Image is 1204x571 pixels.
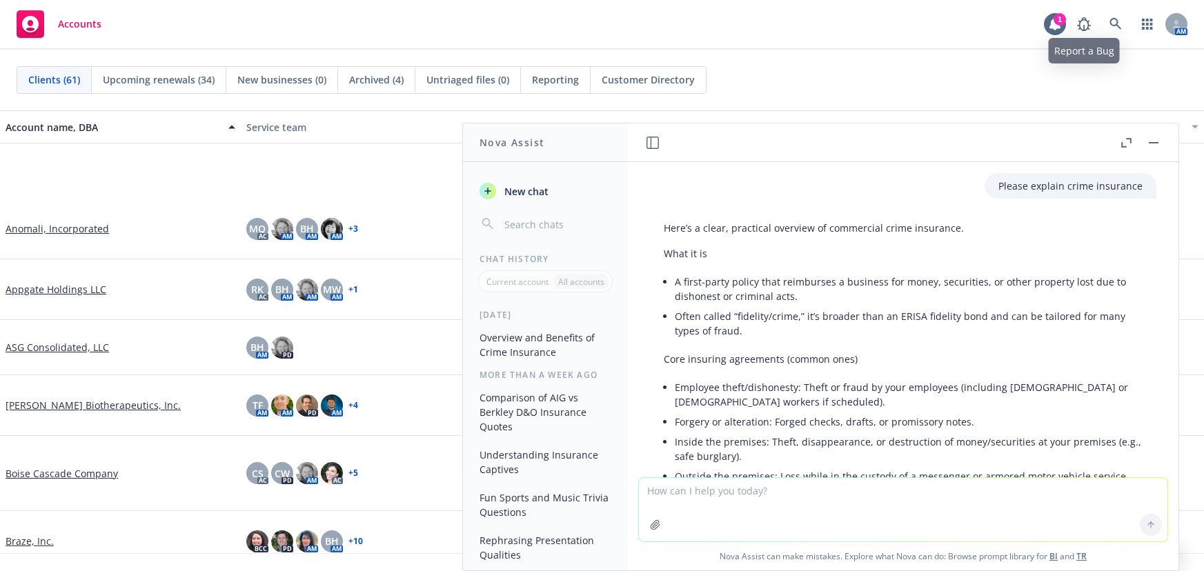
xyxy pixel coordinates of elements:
[474,386,617,438] button: Comparison of AIG vs Berkley D&O Insurance Quotes
[237,72,326,87] span: New businesses (0)
[487,120,717,134] div: Active policies
[28,72,80,87] span: Clients (61)
[728,120,943,134] div: Total premiums
[1049,550,1058,562] a: BI
[664,221,1143,235] p: Here’s a clear, practical overview of commercial crime insurance.
[480,135,544,150] h1: Nova Assist
[426,72,509,87] span: Untriaged files (0)
[998,179,1143,193] p: Please explain crime insurance
[633,542,1173,570] span: Nova Assist can make mistakes. Explore what Nova can do: Browse prompt library for and
[246,120,476,134] div: Service team
[300,221,314,236] span: BH
[6,120,220,134] div: Account name, DBA
[463,369,628,381] div: More than a week ago
[271,337,293,359] img: photo
[321,394,343,417] img: photo
[1076,550,1087,562] a: TR
[558,276,604,288] p: All accounts
[11,5,107,43] a: Accounts
[250,340,264,354] span: BH
[664,352,1143,366] p: Core insuring agreements (common ones)
[321,462,343,484] img: photo
[502,184,549,199] span: New chat
[321,218,343,240] img: photo
[474,326,617,363] button: Overview and Benefits of Crime Insurance
[323,282,341,297] span: MW
[474,529,617,566] button: Rephrasing Presentation Qualities
[722,110,963,143] button: Total premiums
[963,110,1204,143] button: Closest renewal date
[348,537,363,545] a: + 10
[664,246,1143,261] p: What it is
[463,253,628,265] div: Chat History
[1054,13,1066,26] div: 1
[502,214,611,234] input: Search chats
[6,282,106,297] a: Appgate Holdings LLC
[675,466,1143,486] li: Outside the premises: Loss while in the custody of a messenger or armored motor vehicle service.
[1102,10,1129,38] a: Search
[6,340,109,354] a: ASG Consolidated, LLC
[275,466,290,481] span: CW
[296,394,318,417] img: photo
[675,377,1143,412] li: Employee theft/dishonesty: Theft or fraud by your employees (including [DEMOGRAPHIC_DATA] or [DEM...
[271,394,293,417] img: photo
[296,530,318,552] img: photo
[249,221,266,236] span: MQ
[348,401,358,410] a: + 4
[675,306,1143,341] li: Often called “fidelity/crime,” it’s broader than an ERISA fidelity bond and can be tailored for m...
[325,534,339,548] span: BH
[253,398,263,412] span: TF
[602,72,695,87] span: Customer Directory
[675,272,1143,306] li: A first-party policy that reimburses a business for money, securities, or other property lost due...
[296,279,318,301] img: photo
[251,282,264,297] span: RK
[6,398,181,412] a: [PERSON_NAME] Biotherapeutics, Inc.
[1134,10,1161,38] a: Switch app
[482,110,722,143] button: Active policies
[474,486,617,523] button: Fun Sports and Music Trivia Questions
[252,466,264,481] span: CS
[271,218,293,240] img: photo
[348,469,358,477] a: + 5
[246,530,268,552] img: photo
[241,110,482,143] button: Service team
[1070,10,1098,38] a: Report a Bug
[474,443,617,481] button: Understanding Insurance Captives
[532,72,579,87] span: Reporting
[348,225,358,233] a: + 3
[474,179,617,203] button: New chat
[675,432,1143,466] li: Inside the premises: Theft, disappearance, or destruction of money/securities at your premises (e...
[969,120,1183,134] div: Closest renewal date
[275,282,289,297] span: BH
[6,466,118,481] a: Boise Cascade Company
[271,530,293,552] img: photo
[58,19,101,30] span: Accounts
[463,309,628,321] div: [DATE]
[675,412,1143,432] li: Forgery or alteration: Forged checks, drafts, or promissory notes.
[6,534,54,548] a: Braze, Inc.
[348,285,358,294] a: + 1
[296,462,318,484] img: photo
[103,72,215,87] span: Upcoming renewals (34)
[486,276,549,288] p: Current account
[349,72,404,87] span: Archived (4)
[6,221,109,236] a: Anomali, Incorporated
